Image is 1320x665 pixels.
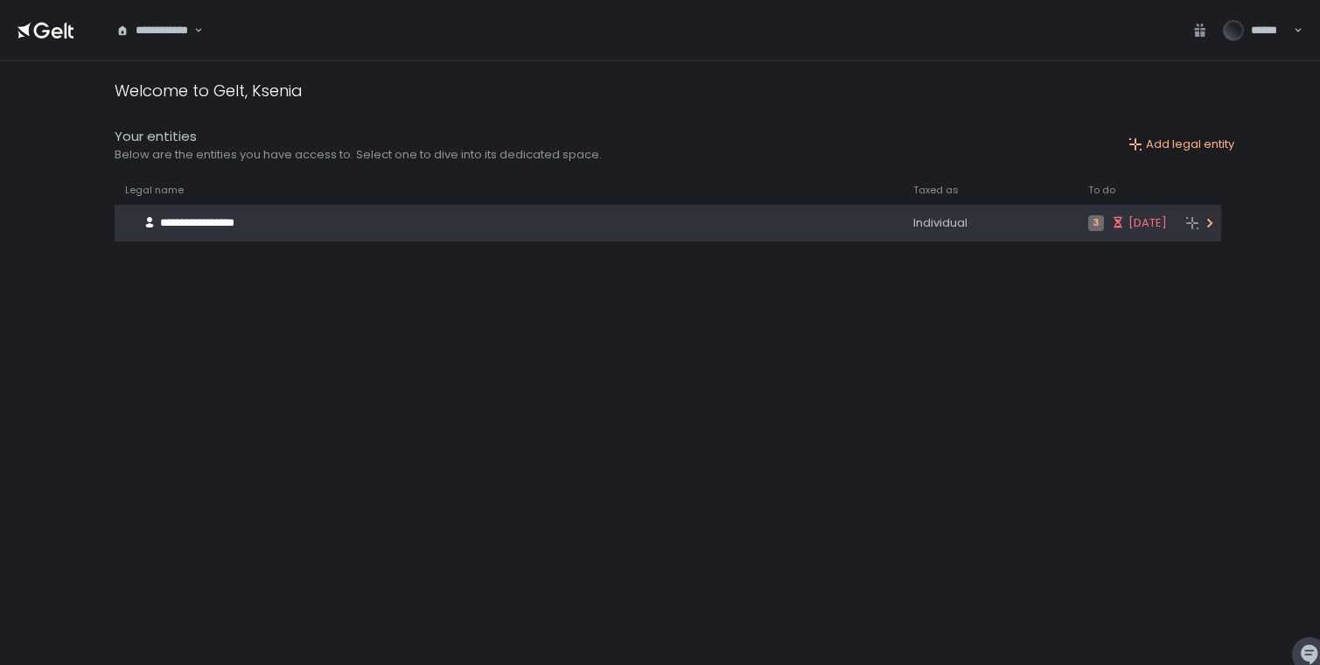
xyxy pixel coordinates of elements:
[1128,215,1167,231] span: [DATE]
[1088,215,1104,231] span: 3
[125,184,184,197] span: Legal name
[115,127,602,147] div: Your entities
[192,22,192,39] input: Search for option
[1088,184,1115,197] span: To do
[913,184,959,197] span: Taxed as
[115,147,602,163] div: Below are the entities you have access to. Select one to dive into its dedicated space.
[1128,136,1234,152] button: Add legal entity
[913,215,1067,231] div: Individual
[105,12,203,49] div: Search for option
[115,79,303,102] div: Welcome to Gelt, Ksenia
